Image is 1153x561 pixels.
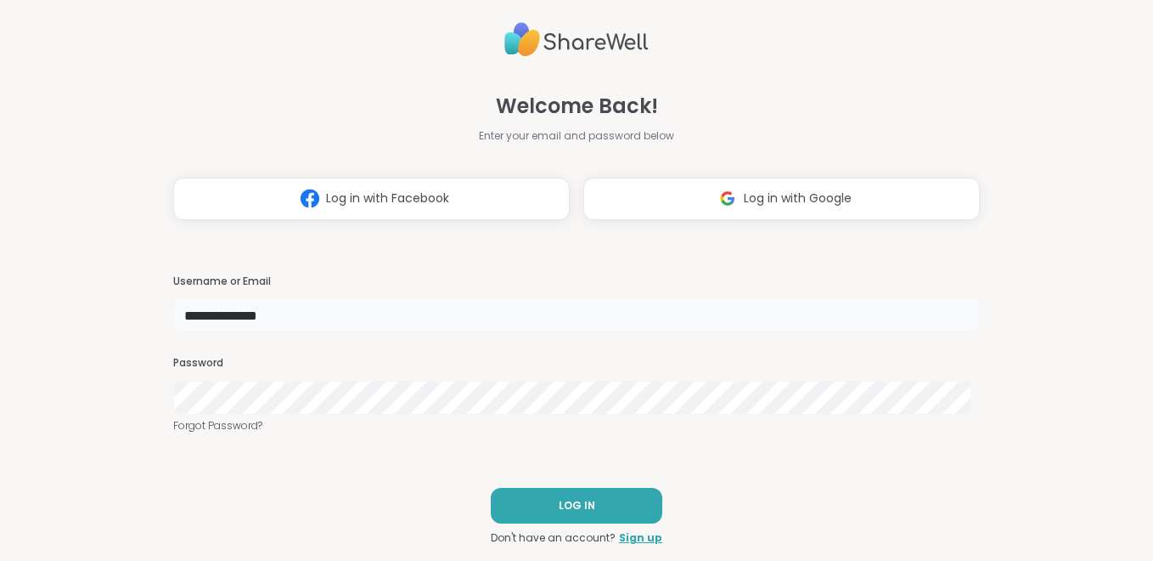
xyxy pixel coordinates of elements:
a: Forgot Password? [173,418,981,433]
button: Log in with Facebook [173,178,570,220]
button: LOG IN [491,488,662,524]
span: Log in with Facebook [326,190,449,207]
h3: Password [173,356,981,371]
span: LOG IN [559,498,595,513]
span: Log in with Google [744,190,852,207]
h3: Username or Email [173,275,981,289]
button: Log in with Google [583,178,980,220]
img: ShareWell Logomark [294,183,326,214]
img: ShareWell Logomark [711,183,744,214]
span: Welcome Back! [496,91,658,122]
a: Sign up [619,530,662,546]
span: Enter your email and password below [479,128,674,144]
img: ShareWell Logo [504,15,649,64]
span: Don't have an account? [491,530,616,546]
